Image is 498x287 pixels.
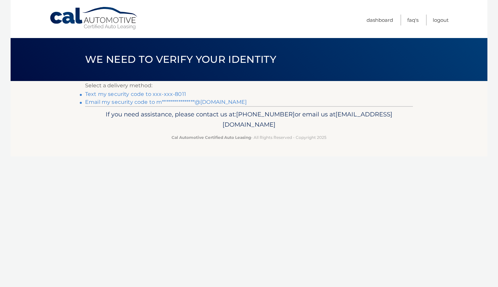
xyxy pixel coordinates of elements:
[85,53,276,65] span: We need to verify your identity
[85,81,413,90] p: Select a delivery method:
[172,135,251,140] strong: Cal Automotive Certified Auto Leasing
[367,15,393,25] a: Dashboard
[85,91,186,97] a: Text my security code to xxx-xxx-8011
[89,134,409,141] p: - All Rights Reserved - Copyright 2025
[89,109,409,130] p: If you need assistance, please contact us at: or email us at
[236,110,295,118] span: [PHONE_NUMBER]
[407,15,419,25] a: FAQ's
[49,7,139,30] a: Cal Automotive
[433,15,449,25] a: Logout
